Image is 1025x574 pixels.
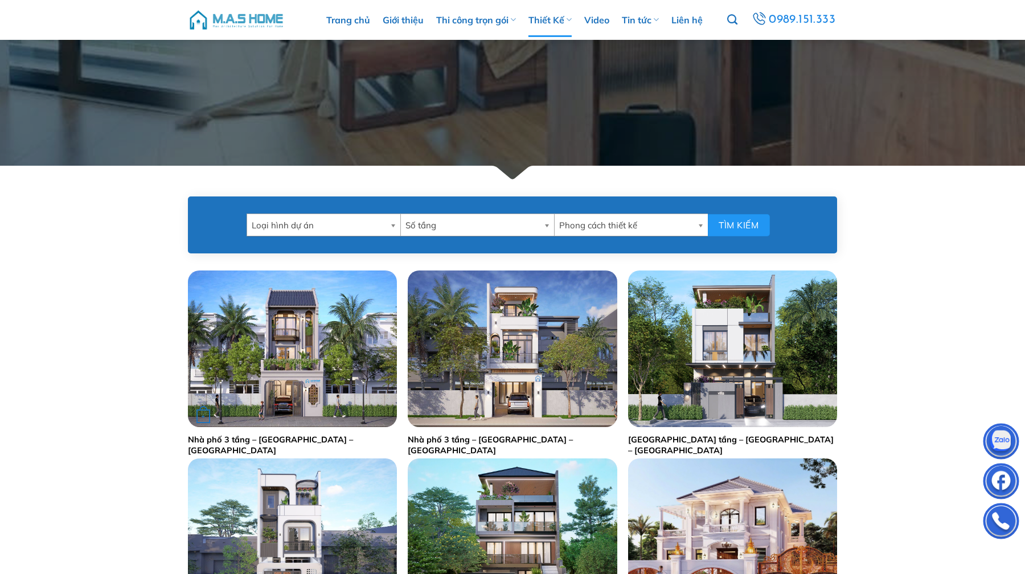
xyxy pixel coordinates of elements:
[708,214,770,236] button: Tìm kiếm
[769,10,835,30] span: 0989.151.333
[188,3,285,37] img: M.A.S HOME – Tổng Thầu Thiết Kế Và Xây Nhà Trọn Gói
[622,3,659,37] a: Tin tức
[671,3,703,37] a: Liên hệ
[408,270,617,427] img: Nhà phố 3 tầng - Anh Tuân - Phú Thọ
[188,270,397,427] img: Nhà phố 3 tầng - Anh Bình - Hoà Bình
[584,3,609,37] a: Video
[196,409,210,423] strong: +
[727,8,737,32] a: Tìm kiếm
[196,408,210,425] div: Đọc tiếp
[984,506,1018,540] img: Phone
[326,3,370,37] a: Trang chủ
[252,214,386,237] span: Loại hình dự án
[628,270,837,427] img: Nhà phố 2,5 tầng - Anh Hoạch - Sóc Sơn
[628,434,837,456] a: [GEOGRAPHIC_DATA] tầng – [GEOGRAPHIC_DATA] – [GEOGRAPHIC_DATA]
[528,3,572,37] a: Thiết Kế
[383,3,424,37] a: Giới thiệu
[984,466,1018,500] img: Facebook
[188,434,397,456] a: Nhà phố 3 tầng – [GEOGRAPHIC_DATA] – [GEOGRAPHIC_DATA]
[436,3,516,37] a: Thi công trọn gói
[408,434,617,456] a: Nhà phố 3 tầng – [GEOGRAPHIC_DATA] – [GEOGRAPHIC_DATA]
[984,426,1018,460] img: Zalo
[559,214,693,237] span: Phong cách thiết kế
[750,10,837,30] a: 0989.151.333
[405,214,539,237] span: Số tầng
